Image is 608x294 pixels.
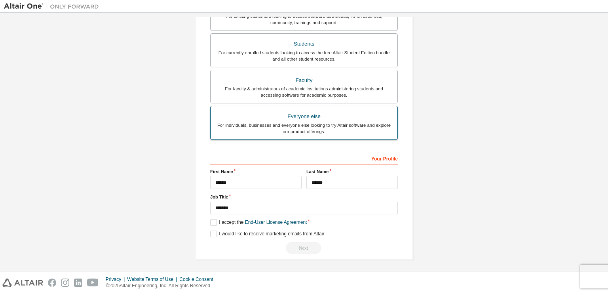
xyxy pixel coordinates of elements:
[61,279,69,287] img: instagram.svg
[215,111,393,122] div: Everyone else
[210,168,302,175] label: First Name
[2,279,43,287] img: altair_logo.svg
[4,2,103,10] img: Altair One
[215,75,393,86] div: Faculty
[215,38,393,50] div: Students
[87,279,99,287] img: youtube.svg
[210,242,398,254] div: Provide a valid email to continue
[179,276,218,283] div: Cookie Consent
[48,279,56,287] img: facebook.svg
[245,220,307,225] a: End-User License Agreement
[215,13,393,26] div: For existing customers looking to access software downloads, HPC resources, community, trainings ...
[210,152,398,164] div: Your Profile
[210,194,398,200] label: Job Title
[106,276,127,283] div: Privacy
[215,86,393,98] div: For faculty & administrators of academic institutions administering students and accessing softwa...
[215,122,393,135] div: For individuals, businesses and everyone else looking to try Altair software and explore our prod...
[127,276,179,283] div: Website Terms of Use
[74,279,82,287] img: linkedin.svg
[210,219,307,226] label: I accept the
[306,168,398,175] label: Last Name
[210,231,324,237] label: I would like to receive marketing emails from Altair
[215,50,393,62] div: For currently enrolled students looking to access the free Altair Student Edition bundle and all ...
[106,283,218,289] p: © 2025 Altair Engineering, Inc. All Rights Reserved.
